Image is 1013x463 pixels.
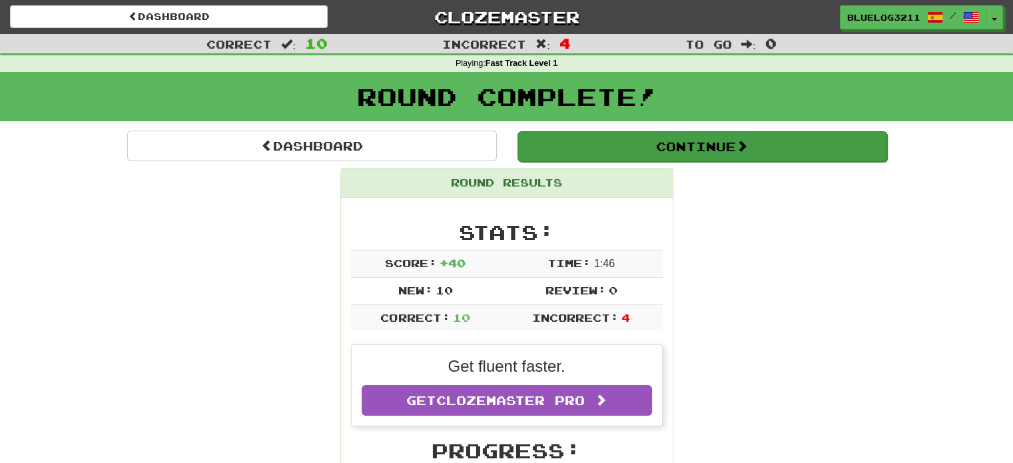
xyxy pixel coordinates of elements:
[453,311,470,324] span: 10
[385,256,437,269] span: Score:
[532,311,619,324] span: Incorrect:
[127,131,497,161] a: Dashboard
[840,5,986,29] a: BlueLog3211 /
[305,35,328,51] span: 10
[351,221,663,243] h2: Stats:
[398,284,432,296] span: New:
[436,284,453,296] span: 10
[621,311,630,324] span: 4
[10,5,328,28] a: Dashboard
[609,284,617,296] span: 0
[950,11,956,20] span: /
[545,284,605,296] span: Review:
[281,39,296,50] span: :
[5,83,1008,110] h1: Round Complete!
[486,59,558,68] strong: Fast Track Level 1
[517,131,887,162] button: Continue
[362,385,652,416] a: GetClozemaster Pro
[348,5,665,29] a: Clozemaster
[559,35,571,51] span: 4
[440,256,466,269] span: + 40
[442,37,526,51] span: Incorrect
[535,39,550,50] span: :
[436,393,585,408] span: Clozemaster Pro
[362,355,652,378] p: Get fluent faster.
[547,256,591,269] span: Time:
[594,258,615,269] span: 1 : 46
[206,37,272,51] span: Correct
[685,37,732,51] span: To go
[847,11,920,23] span: BlueLog3211
[765,35,777,51] span: 0
[380,311,450,324] span: Correct:
[741,39,756,50] span: :
[351,440,663,462] h2: Progress:
[341,169,673,198] div: Round Results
